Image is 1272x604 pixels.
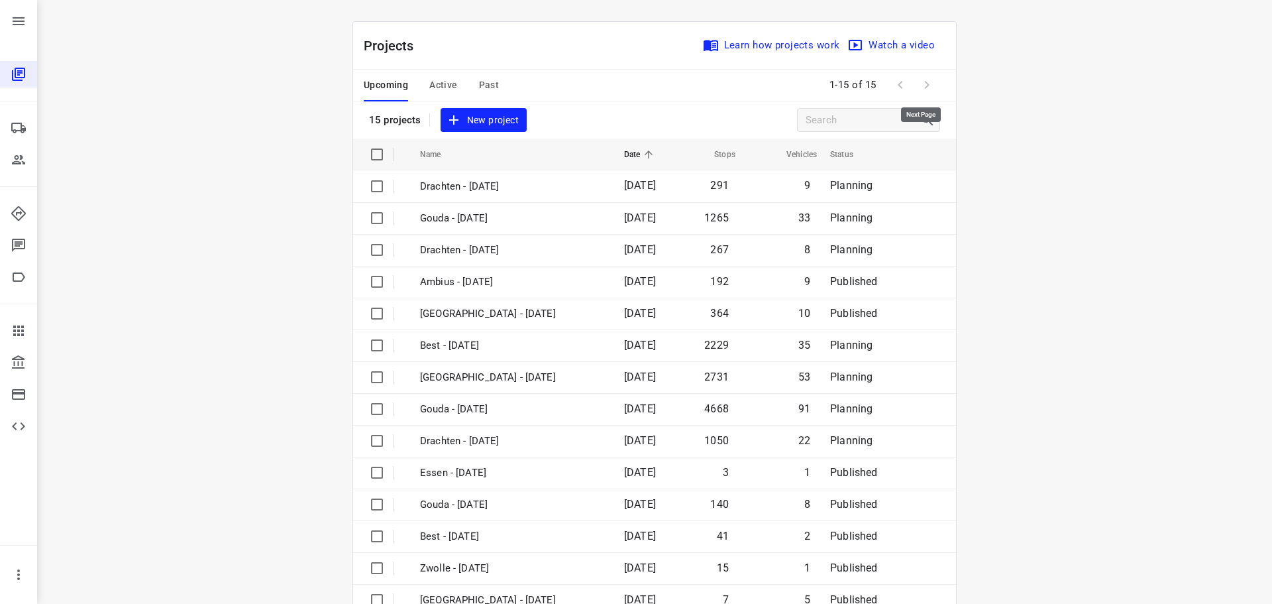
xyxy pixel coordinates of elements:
span: Published [830,530,878,542]
span: Previous Page [887,72,914,98]
span: Published [830,275,878,288]
span: [DATE] [624,498,656,511]
span: 9 [804,179,810,192]
span: Planning [830,434,873,447]
span: Planning [830,371,873,383]
span: 91 [798,402,810,415]
span: 140 [710,498,729,511]
span: 1 [804,562,810,574]
span: [DATE] [624,466,656,479]
span: 192 [710,275,729,288]
span: Vehicles [769,147,817,162]
span: Name [420,147,458,162]
span: 35 [798,339,810,351]
span: 8 [804,498,810,511]
p: Gouda - Friday [420,497,604,513]
span: Active [429,77,457,93]
span: [DATE] [624,339,656,351]
p: Zwolle - Monday [420,370,604,385]
p: 15 projects [369,114,421,126]
span: 22 [798,434,810,447]
span: 33 [798,211,810,224]
span: 9 [804,275,810,288]
p: Gouda - Monday [420,402,604,417]
p: Drachten - Monday [420,434,604,449]
p: Best - Monday [420,338,604,353]
span: Planning [830,179,873,192]
span: [DATE] [624,275,656,288]
span: 1 [804,466,810,479]
span: Published [830,307,878,320]
button: New project [441,108,527,133]
span: Stops [697,147,735,162]
span: [DATE] [624,211,656,224]
span: 291 [710,179,729,192]
span: Published [830,562,878,574]
span: [DATE] [624,179,656,192]
span: 3 [723,466,729,479]
span: Upcoming [364,77,408,93]
span: New project [449,112,519,129]
p: Drachten - Wednesday [420,179,604,194]
span: Planning [830,243,873,256]
span: 2731 [704,371,729,383]
p: Essen - Friday [420,465,604,481]
span: 267 [710,243,729,256]
span: 4668 [704,402,729,415]
p: Gouda - Tuesday [420,211,604,226]
span: Date [624,147,658,162]
span: Past [479,77,500,93]
span: Published [830,466,878,479]
span: 1050 [704,434,729,447]
span: 41 [717,530,729,542]
span: [DATE] [624,307,656,320]
p: Projects [364,36,425,56]
span: 15 [717,562,729,574]
span: Status [830,147,871,162]
span: [DATE] [624,243,656,256]
p: Antwerpen - Monday [420,306,604,322]
span: 2229 [704,339,729,351]
p: Best - Friday [420,529,604,544]
span: 364 [710,307,729,320]
span: [DATE] [624,402,656,415]
span: [DATE] [624,562,656,574]
span: 2 [804,530,810,542]
span: Planning [830,211,873,224]
span: 1-15 of 15 [824,71,882,99]
p: Zwolle - Friday [420,561,604,576]
span: 53 [798,371,810,383]
p: Ambius - Monday [420,274,604,290]
span: 1265 [704,211,729,224]
span: [DATE] [624,371,656,383]
span: Planning [830,339,873,351]
span: [DATE] [624,434,656,447]
span: Published [830,498,878,511]
span: 8 [804,243,810,256]
span: 10 [798,307,810,320]
p: Drachten - Tuesday [420,243,604,258]
span: [DATE] [624,530,656,542]
span: Planning [830,402,873,415]
input: Search projects [806,110,920,131]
